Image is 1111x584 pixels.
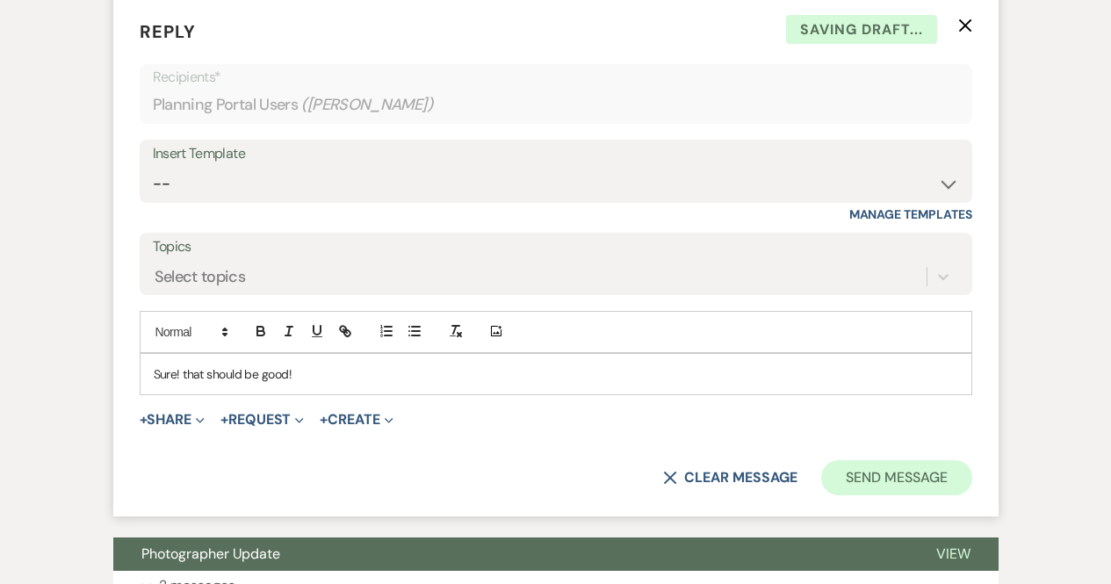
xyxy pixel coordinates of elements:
button: Photographer Update [113,537,908,571]
a: Manage Templates [849,206,972,222]
span: Photographer Update [141,544,280,563]
span: View [936,544,970,563]
button: View [908,537,999,571]
span: + [220,413,228,427]
button: Share [140,413,206,427]
button: Create [320,413,393,427]
p: Recipients* [153,66,959,89]
span: + [140,413,148,427]
span: + [320,413,328,427]
button: Send Message [821,460,971,495]
span: ( [PERSON_NAME] ) [301,93,433,117]
p: Sure! that should be good! [154,364,958,384]
span: Saving draft... [786,15,937,45]
div: Select topics [155,264,246,288]
span: Reply [140,20,196,43]
div: Planning Portal Users [153,88,959,122]
button: Request [220,413,304,427]
div: Insert Template [153,141,959,167]
label: Topics [153,234,959,260]
button: Clear message [663,471,797,485]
